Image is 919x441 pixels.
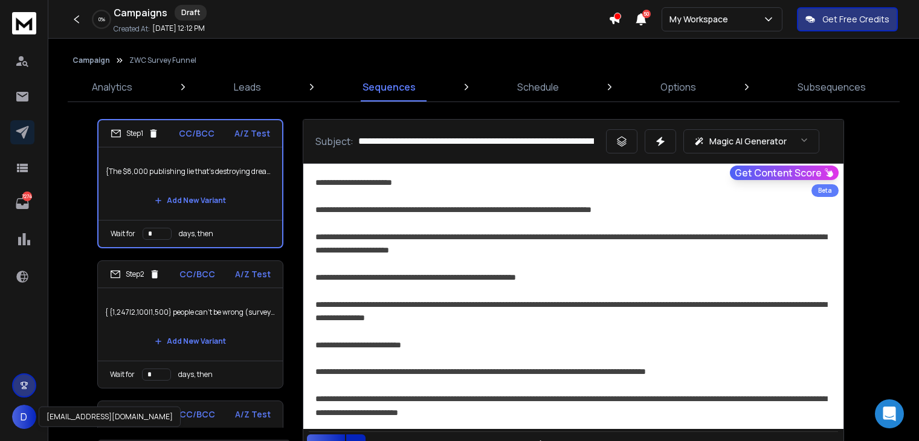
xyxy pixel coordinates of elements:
a: Options [653,72,703,101]
p: Wait for [110,370,135,379]
p: CC/BCC [179,127,214,140]
p: Analytics [92,80,132,94]
p: Options [660,80,696,94]
button: Add New Variant [145,329,236,353]
div: Beta [811,184,839,197]
li: Step2CC/BCCA/Z Test{ {1,247|2,100|1,500} people can't be wrong (survey results inside) | Your KDP... [97,260,283,388]
p: { {1,247|2,100|1,500} people can't be wrong (survey results inside) | Your KDP research is about ... [105,295,276,329]
p: Wait for [111,229,135,239]
a: Sequences [355,72,423,101]
div: Step 1 [111,128,159,139]
h1: Campaigns [114,5,167,20]
p: My Workspace [669,13,733,25]
p: Created At: [114,24,150,34]
p: A/Z Test [235,268,271,280]
button: Get Free Credits [797,7,898,31]
button: Magic AI Generator [683,129,819,153]
img: logo [12,12,36,34]
a: Leads [227,72,268,101]
a: Analytics [85,72,140,101]
p: Subsequences [798,80,866,94]
p: Leads [234,80,261,94]
p: Sequences [363,80,416,94]
button: D [12,405,36,429]
p: Magic AI Generator [709,135,787,147]
a: Subsequences [790,72,873,101]
button: Get Content Score [730,166,839,180]
a: Schedule [510,72,566,101]
p: CC/BCC [179,268,215,280]
button: Campaign [73,56,110,65]
p: Schedule [517,80,559,94]
p: days, then [179,229,213,239]
div: [EMAIL_ADDRESS][DOMAIN_NAME] [39,407,181,427]
p: CC/BCC [179,408,215,420]
div: Step 2 [110,269,160,280]
a: 7274 [10,192,34,216]
p: A/Z Test [234,127,270,140]
div: Open Intercom Messenger [875,399,904,428]
span: 50 [642,10,651,18]
p: A/Z Test [235,408,271,420]
p: Get Free Credits [822,13,889,25]
p: 0 % [98,16,105,23]
p: {The ​$​8,000 publishing lie that's destroying dreams|Quick question about your KDP research...|A... [106,155,275,188]
div: Draft [175,5,207,21]
p: days, then [178,370,213,379]
li: Step1CC/BCCA/Z Test{The ​$​8,000 publishing lie that's destroying dreams|Quick question about you... [97,119,283,248]
p: Subject: [315,134,353,149]
p: ZWC Survey Funnel [129,56,196,65]
p: 7274 [22,192,32,201]
button: Add New Variant [145,188,236,213]
p: [DATE] 12:12 PM [152,24,205,33]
